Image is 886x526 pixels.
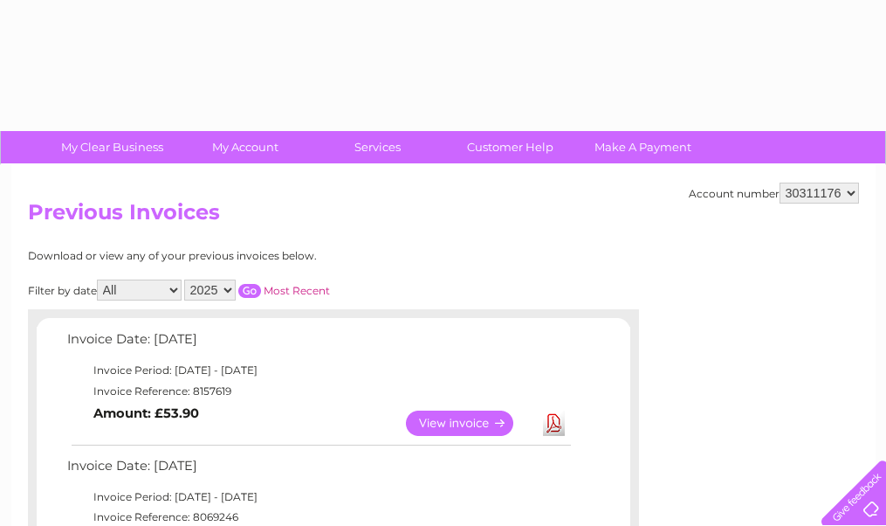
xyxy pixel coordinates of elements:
a: Customer Help [438,131,582,163]
td: Invoice Period: [DATE] - [DATE] [63,360,573,381]
td: Invoice Reference: 8157619 [63,381,573,402]
a: Most Recent [264,284,330,297]
a: Download [543,411,565,436]
a: My Clear Business [40,131,184,163]
b: Amount: £53.90 [93,405,199,421]
div: Download or view any of your previous invoices below. [28,250,486,262]
a: Make A Payment [571,131,715,163]
td: Invoice Date: [DATE] [63,328,573,360]
a: View [406,411,534,436]
td: Invoice Period: [DATE] - [DATE] [63,487,573,508]
div: Filter by date [28,280,486,301]
a: Services [306,131,450,163]
h2: Previous Invoices [28,200,859,233]
div: Account number [689,183,859,204]
a: My Account [173,131,317,163]
td: Invoice Date: [DATE] [63,454,573,487]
